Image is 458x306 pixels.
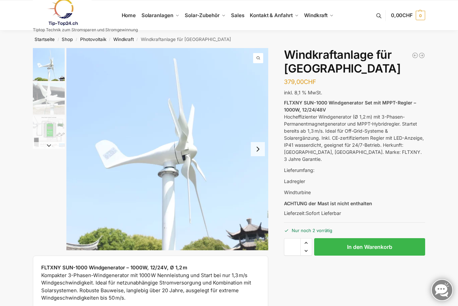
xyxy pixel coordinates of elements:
a: Solaranlagen [138,0,182,31]
img: Beispiel Anschlussmöglickeit [33,116,65,148]
img: Mini Wind Turbine [33,83,65,115]
p: Windturbine [284,189,425,196]
span: Sofort Lieferbar [306,210,341,216]
span: 0,00 [391,12,413,18]
a: Startseite [35,37,55,42]
a: Solar-Zubehör [182,0,228,31]
li: 1 / 3 [31,48,65,82]
button: Next slide [33,142,65,149]
span: CHF [402,12,413,18]
span: / [55,37,62,42]
a: Windkraft [301,0,337,31]
p: Lieferumfang: [284,167,425,174]
p: Ladregler [284,178,425,185]
p: Tiptop Technik zum Stromsparen und Stromgewinnung [33,28,138,32]
span: / [106,37,113,42]
a: 0,00CHF 0 [391,5,425,26]
img: Windrad für Balkon und Terrasse [66,48,268,250]
a: Photovoltaik [80,37,106,42]
a: Windkraft [113,37,134,42]
p: Kompakter 3-Phasen-Windgenerator mit 1000 W Nennleistung und Start bei nur 1,3 m/s Windgeschwindi... [41,264,260,302]
a: Flexible Solarpanels (2×120 W) & SolarLaderegler [412,52,418,59]
li: 2 / 3 [31,82,65,115]
a: Sales [228,0,247,31]
span: inkl. 8,1 % MwSt. [284,90,322,95]
strong: ACHTUNG der Mast ist nicht enthalten [284,201,372,206]
a: Vertikal Windkraftwerk 2000 Watt [418,52,425,59]
p: Nur noch 2 vorrätig [284,222,425,234]
input: Produktmenge [284,238,301,256]
p: Hocheffizienter Windgenerator (Ø 1,2 m) mit 3-Phasen-Permanentmagnetgenerator und MPPT-Hybridregl... [284,99,425,163]
span: Reduce quantity [301,247,312,255]
a: Kontakt & Anfahrt [247,0,301,31]
nav: Breadcrumb [21,31,437,48]
span: Windkraft [304,12,328,18]
iframe: Sicherer Rahmen für schnelle Bezahlvorgänge [283,260,426,299]
strong: FLTXNY SUN-1000 Windgenerator – 1000W, 12/24V, Ø 1,2 m [41,264,187,271]
button: Next slide [251,142,265,156]
span: CHF [304,78,316,85]
a: Shop [62,37,73,42]
img: Windrad für Balkon und Terrasse [33,48,65,81]
span: Increase quantity [301,238,312,247]
a: Windrad für Balkon und TerrasseH25d70edd566e438facad4884e2e6271dF [66,48,268,250]
span: / [134,37,141,42]
span: Sales [231,12,244,18]
span: Lieferzeit: [284,210,341,216]
bdi: 379,00 [284,78,316,85]
button: In den Warenkorb [314,238,425,256]
span: Kontakt & Anfahrt [250,12,292,18]
span: / [73,37,80,42]
li: 1 / 3 [66,48,268,250]
span: Solar-Zubehör [185,12,220,18]
strong: FLTXNY SUN-1000 Windgenerator Set mit MPPT-Regler – 1000W, 12/24/48V [284,100,416,113]
span: Solaranlagen [141,12,173,18]
h1: Windkraftanlage für [GEOGRAPHIC_DATA] [284,48,425,76]
li: 3 / 3 [31,115,65,149]
span: 0 [416,11,425,20]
